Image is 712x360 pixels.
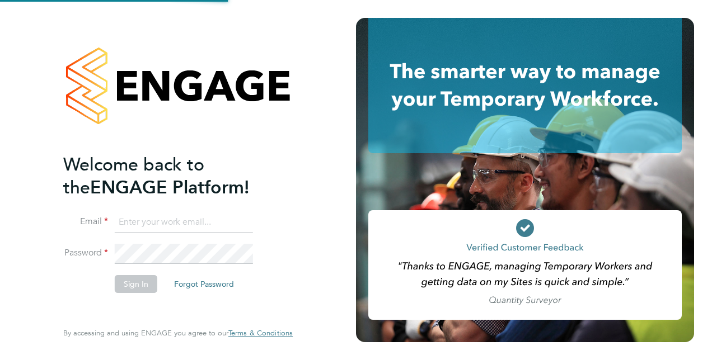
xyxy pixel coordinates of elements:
[115,212,253,233] input: Enter your work email...
[63,153,282,199] h2: ENGAGE Platform!
[63,328,293,338] span: By accessing and using ENGAGE you agree to our
[63,247,108,259] label: Password
[228,329,293,338] a: Terms & Conditions
[228,328,293,338] span: Terms & Conditions
[115,275,157,293] button: Sign In
[63,216,108,228] label: Email
[165,275,243,293] button: Forgot Password
[63,154,204,198] span: Welcome back to the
